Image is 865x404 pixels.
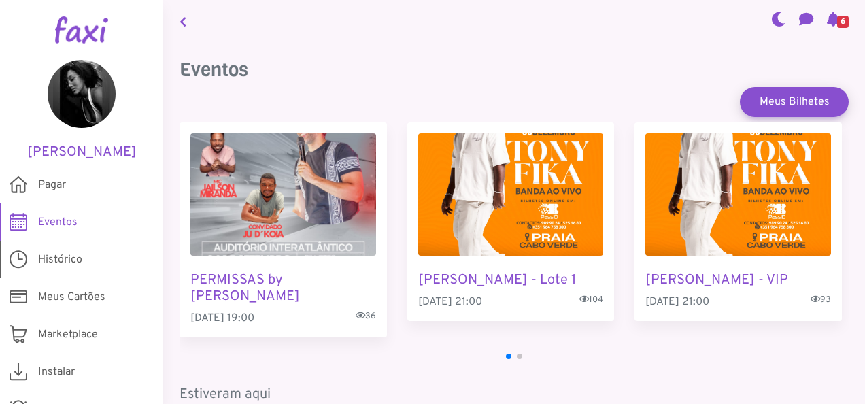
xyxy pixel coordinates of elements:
div: 2 / 4 [407,122,615,321]
span: 6 [837,16,849,28]
div: 1 / 4 [180,122,387,337]
a: Meus Bilhetes [740,87,849,117]
img: TONY FIKA - VIP [645,133,831,256]
p: [DATE] 21:00 [418,294,604,310]
span: Marketplace [38,326,98,343]
p: [DATE] 21:00 [645,294,831,310]
a: TONY FIKA - VIP [PERSON_NAME] - VIP [DATE] 21:0093 [634,122,842,321]
span: 93 [811,294,831,307]
a: PERMISSAS by Enrique Alhinho - Promo PERMISSAS by [PERSON_NAME] [DATE] 19:0036 [180,122,387,337]
img: PERMISSAS by Enrique Alhinho - Promo [190,133,376,256]
span: Eventos [38,214,78,231]
span: Go to slide 2 [517,354,522,359]
a: TONY FIKA - Lote 1 [PERSON_NAME] - Lote 1 [DATE] 21:00104 [407,122,615,321]
p: [DATE] 19:00 [190,310,376,326]
span: Instalar [38,364,75,380]
span: 104 [579,294,603,307]
h5: [PERSON_NAME] [20,144,143,161]
div: 3 / 4 [634,122,842,321]
img: TONY FIKA - Lote 1 [418,133,604,256]
span: Pagar [38,177,66,193]
span: Go to slide 1 [506,354,511,359]
span: Histórico [38,252,82,268]
h5: PERMISSAS by [PERSON_NAME] [190,272,376,305]
h3: Eventos [180,58,849,82]
span: 36 [356,310,376,323]
h5: [PERSON_NAME] - VIP [645,272,831,288]
h5: Estiveram aqui [180,386,849,403]
h5: [PERSON_NAME] - Lote 1 [418,272,604,288]
span: Meus Cartões [38,289,105,305]
a: [PERSON_NAME] [20,60,143,161]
